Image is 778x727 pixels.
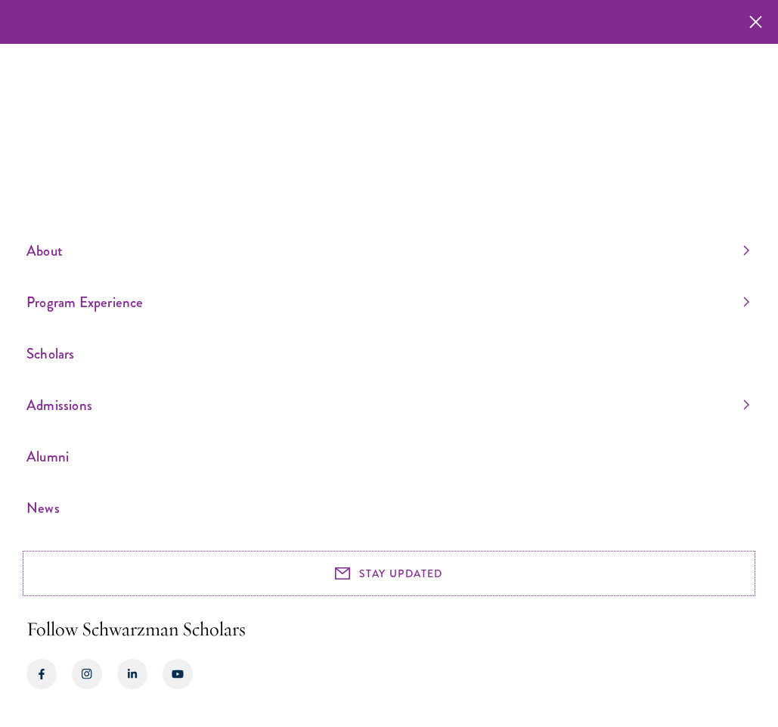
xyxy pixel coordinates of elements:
a: Admissions [26,393,749,418]
h2: Follow Schwarzman Scholars [26,615,752,644]
a: About [26,238,749,263]
a: Program Experience [26,290,749,315]
a: Alumni [26,444,749,469]
a: News [26,496,749,520]
button: STAY UPDATED [26,555,752,592]
a: Scholars [26,341,749,366]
